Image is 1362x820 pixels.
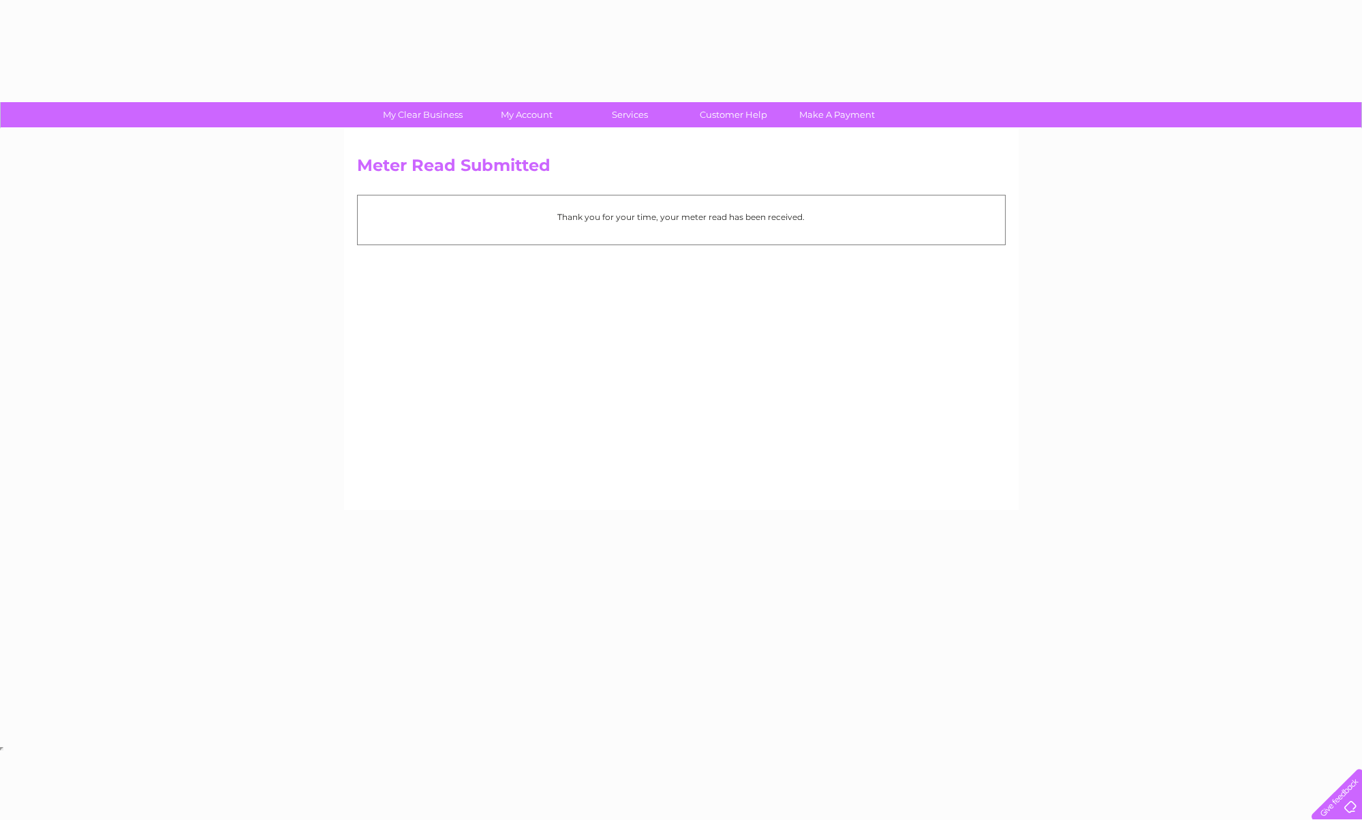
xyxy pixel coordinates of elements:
[781,102,893,127] a: Make A Payment
[677,102,790,127] a: Customer Help
[357,156,1006,182] h2: Meter Read Submitted
[367,102,479,127] a: My Clear Business
[470,102,583,127] a: My Account
[574,102,686,127] a: Services
[365,210,998,223] p: Thank you for your time, your meter read has been received.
